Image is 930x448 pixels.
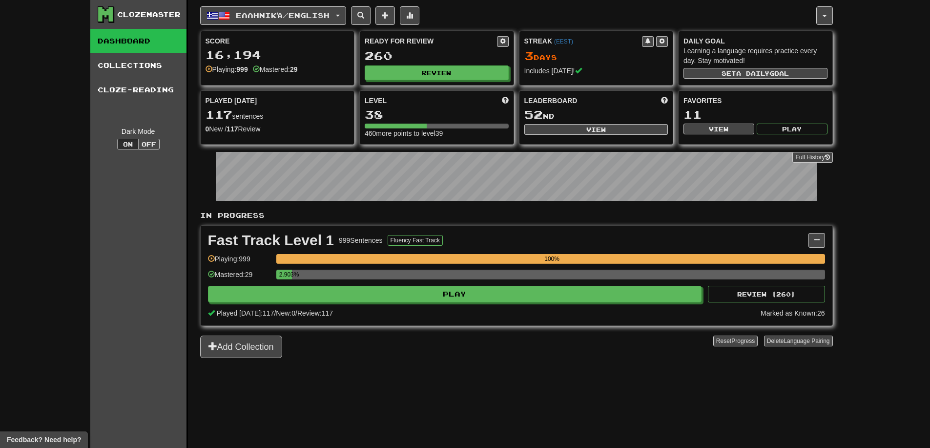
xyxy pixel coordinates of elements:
[683,36,827,46] div: Daily Goal
[524,50,668,63] div: Day s
[524,36,642,46] div: Streak
[784,338,829,344] span: Language Pairing
[90,53,186,78] a: Collections
[206,96,257,106] span: Played [DATE]
[365,50,509,62] div: 260
[365,36,497,46] div: Ready for Review
[792,152,832,163] a: Full History
[276,309,295,317] span: New: 0
[200,211,833,220] p: In Progress
[90,29,186,53] a: Dashboard
[683,96,827,106] div: Favorites
[400,6,419,25] button: More stats
[365,65,509,80] button: Review
[90,78,186,102] a: Cloze-Reading
[351,6,371,25] button: Search sentences
[279,254,825,264] div: 100%
[524,124,668,135] button: View
[279,270,292,279] div: 2.903%
[375,6,395,25] button: Add sentence to collection
[365,128,509,138] div: 460 more points to level 39
[253,64,298,74] div: Mastered:
[200,336,282,358] button: Add Collection
[208,270,271,286] div: Mastered: 29
[365,96,387,106] span: Level
[339,235,383,245] div: 999 Sentences
[524,49,534,63] span: 3
[200,6,346,25] button: Ελληνικά/English
[274,309,276,317] span: /
[227,125,238,133] strong: 117
[524,107,543,121] span: 52
[683,108,827,121] div: 11
[206,124,350,134] div: New / Review
[524,108,668,121] div: nd
[554,38,573,45] a: (EEST)
[683,68,827,79] button: Seta dailygoal
[295,309,297,317] span: /
[713,336,758,346] button: ResetProgress
[206,108,350,121] div: sentences
[388,235,443,246] button: Fluency Fast Track
[236,11,330,20] span: Ελληνικά / English
[206,64,248,74] div: Playing:
[208,286,702,302] button: Play
[708,286,825,302] button: Review (260)
[206,107,232,121] span: 117
[764,336,833,346] button: DeleteLanguage Pairing
[736,70,769,77] span: a daily
[683,124,754,134] button: View
[206,49,350,61] div: 16,194
[761,308,825,318] div: Marked as Known: 26
[236,65,248,73] strong: 999
[208,254,271,270] div: Playing: 999
[208,233,334,248] div: Fast Track Level 1
[7,435,81,445] span: Open feedback widget
[502,96,509,106] span: Score more points to level up
[290,65,298,73] strong: 29
[661,96,668,106] span: This week in points, UTC
[206,36,350,46] div: Score
[524,66,668,76] div: Includes [DATE]!
[757,124,827,134] button: Play
[216,309,274,317] span: Played [DATE]: 117
[206,125,209,133] strong: 0
[297,309,333,317] span: Review: 117
[98,127,179,136] div: Dark Mode
[731,338,755,344] span: Progress
[365,108,509,121] div: 38
[117,10,181,20] div: Clozemaster
[117,139,139,149] button: On
[138,139,160,149] button: Off
[683,46,827,65] div: Learning a language requires practice every day. Stay motivated!
[524,96,578,106] span: Leaderboard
